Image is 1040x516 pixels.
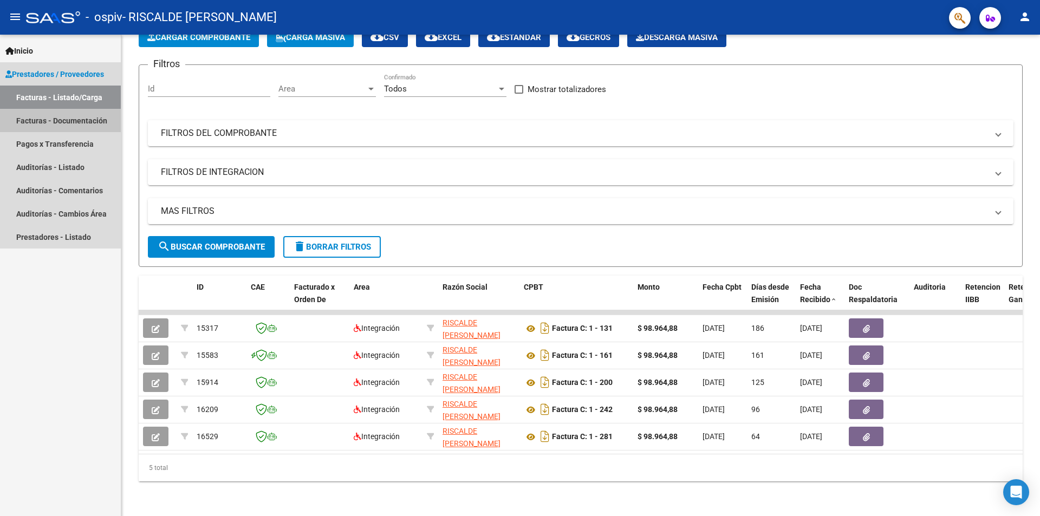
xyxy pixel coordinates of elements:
[370,30,383,43] mat-icon: cloud_download
[538,401,552,418] i: Descargar documento
[800,432,822,441] span: [DATE]
[703,351,725,360] span: [DATE]
[751,324,764,332] span: 186
[354,283,370,291] span: Area
[9,10,22,23] mat-icon: menu
[800,405,822,414] span: [DATE]
[416,28,470,47] button: EXCEL
[443,400,500,421] span: RISCALDE [PERSON_NAME]
[148,236,275,258] button: Buscar Comprobante
[161,127,987,139] mat-panel-title: FILTROS DEL COMPROBANTE
[192,276,246,323] datatable-header-cell: ID
[443,398,515,421] div: 27317840549
[251,283,265,291] span: CAE
[294,283,335,304] span: Facturado x Orden De
[349,276,422,323] datatable-header-cell: Area
[246,276,290,323] datatable-header-cell: CAE
[197,351,218,360] span: 15583
[443,427,500,448] span: RISCALDE [PERSON_NAME]
[703,432,725,441] span: [DATE]
[278,84,366,94] span: Area
[148,56,185,71] h3: Filtros
[796,276,844,323] datatable-header-cell: Fecha Recibido
[567,30,580,43] mat-icon: cloud_download
[751,351,764,360] span: 161
[747,276,796,323] datatable-header-cell: Días desde Emisión
[276,32,345,42] span: Carga Masiva
[961,276,1004,323] datatable-header-cell: Retencion IIBB
[478,28,550,47] button: Estandar
[703,378,725,387] span: [DATE]
[638,351,678,360] strong: $ 98.964,88
[161,166,987,178] mat-panel-title: FILTROS DE INTEGRACION
[148,159,1013,185] mat-expansion-panel-header: FILTROS DE INTEGRACION
[519,276,633,323] datatable-header-cell: CPBT
[197,324,218,332] span: 15317
[538,428,552,445] i: Descargar documento
[538,319,552,337] i: Descargar documento
[552,351,613,360] strong: Factura C: 1 - 161
[1003,479,1029,505] div: Open Intercom Messenger
[354,378,400,387] span: Integración
[354,405,400,414] span: Integración
[751,378,764,387] span: 125
[443,344,515,367] div: 27317840549
[558,28,619,47] button: Gecros
[751,432,760,441] span: 64
[139,454,1023,481] div: 5 total
[443,318,500,339] span: RISCALDE [PERSON_NAME]
[487,32,541,42] span: Estandar
[139,28,259,47] button: Cargar Comprobante
[370,32,399,42] span: CSV
[158,242,265,252] span: Buscar Comprobante
[197,432,218,441] span: 16529
[443,345,500,367] span: RISCALDE [PERSON_NAME]
[267,28,354,47] button: Carga Masiva
[354,432,400,441] span: Integración
[443,425,515,448] div: 27317840549
[800,324,822,332] span: [DATE]
[5,68,104,80] span: Prestadores / Proveedores
[293,242,371,252] span: Borrar Filtros
[751,283,789,304] span: Días desde Emisión
[552,406,613,414] strong: Factura C: 1 - 242
[636,32,718,42] span: Descarga Masiva
[197,378,218,387] span: 15914
[197,283,204,291] span: ID
[538,374,552,391] i: Descargar documento
[425,32,461,42] span: EXCEL
[909,276,961,323] datatable-header-cell: Auditoria
[354,351,400,360] span: Integración
[443,283,487,291] span: Razón Social
[538,347,552,364] i: Descargar documento
[122,5,277,29] span: - RISCALDE [PERSON_NAME]
[638,378,678,387] strong: $ 98.964,88
[425,30,438,43] mat-icon: cloud_download
[552,324,613,333] strong: Factura C: 1 - 131
[487,30,500,43] mat-icon: cloud_download
[86,5,122,29] span: - ospiv
[384,84,407,94] span: Todos
[524,283,543,291] span: CPBT
[638,283,660,291] span: Monto
[844,276,909,323] datatable-header-cell: Doc Respaldatoria
[703,405,725,414] span: [DATE]
[638,432,678,441] strong: $ 98.964,88
[633,276,698,323] datatable-header-cell: Monto
[5,45,33,57] span: Inicio
[914,283,946,291] span: Auditoria
[443,317,515,339] div: 27317840549
[800,378,822,387] span: [DATE]
[703,283,742,291] span: Fecha Cpbt
[638,324,678,332] strong: $ 98.964,88
[751,405,760,414] span: 96
[290,276,349,323] datatable-header-cell: Facturado x Orden De
[567,32,610,42] span: Gecros
[627,28,726,47] app-download-masive: Descarga masiva de comprobantes (adjuntos)
[698,276,747,323] datatable-header-cell: Fecha Cpbt
[1018,10,1031,23] mat-icon: person
[849,283,898,304] span: Doc Respaldatoria
[148,120,1013,146] mat-expansion-panel-header: FILTROS DEL COMPROBANTE
[197,405,218,414] span: 16209
[354,324,400,332] span: Integración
